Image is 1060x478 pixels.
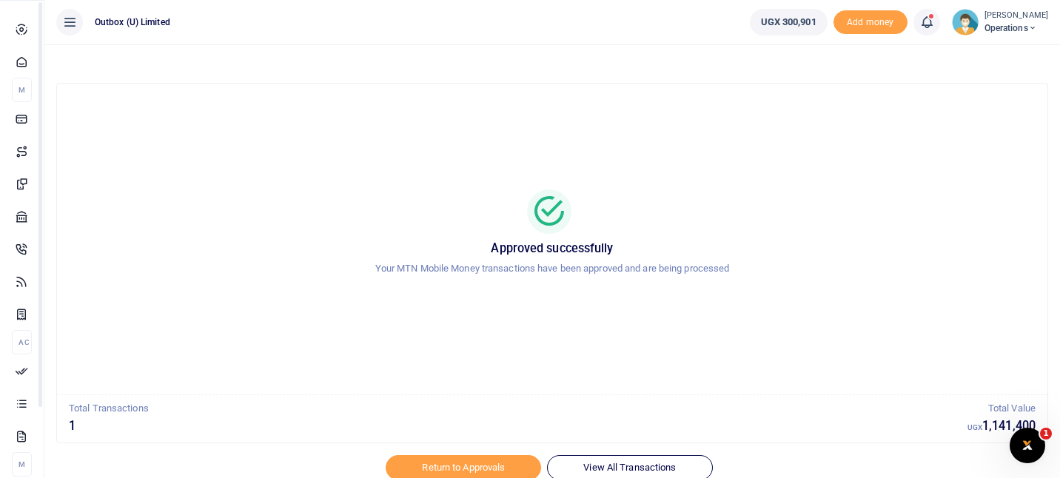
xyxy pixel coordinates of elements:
a: Add money [833,16,908,27]
span: Outbox (U) Limited [89,16,176,29]
span: 1 [1040,428,1052,440]
a: UGX 300,901 [750,9,828,36]
span: Operations [984,21,1048,35]
p: Total Value [967,401,1036,417]
li: Wallet ballance [744,9,833,36]
small: UGX [967,423,982,431]
iframe: Intercom live chat [1010,428,1045,463]
span: UGX 300,901 [761,15,816,30]
p: Total Transactions [69,401,967,417]
a: profile-user [PERSON_NAME] Operations [952,9,1048,36]
p: Your MTN Mobile Money transactions have been approved and are being processed [75,261,1030,277]
li: Toup your wallet [833,10,908,35]
small: [PERSON_NAME] [984,10,1048,22]
li: M [12,78,32,102]
h5: 1,141,400 [967,419,1036,434]
li: Ac [12,330,32,354]
span: Add money [833,10,908,35]
h5: 1 [69,419,967,434]
h5: Approved successfully [75,241,1030,256]
img: profile-user [952,9,979,36]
